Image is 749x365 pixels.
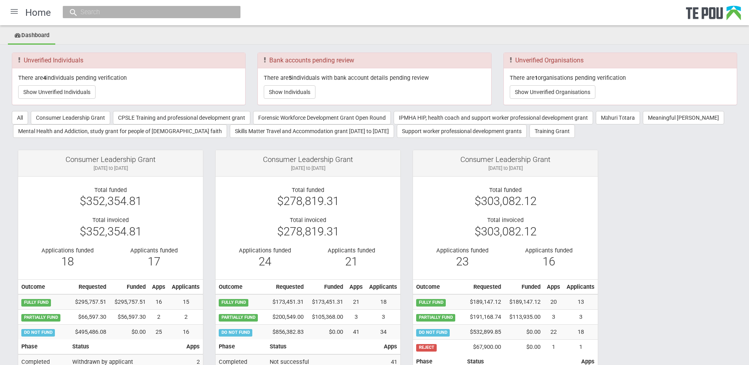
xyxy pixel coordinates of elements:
[563,279,598,294] th: Applicants
[544,340,563,354] td: 1
[511,247,586,254] div: Applicants funded
[416,329,450,336] span: DO NOT FUND
[24,228,197,235] div: $352,354.81
[419,156,592,163] div: Consumer Leadership Grant
[222,216,394,224] div: Total invoiced
[78,8,217,16] input: Search
[230,124,394,138] button: Skills Matter Travel and Accommodation grant [DATE] to [DATE]
[366,325,400,339] td: 34
[510,57,731,64] h3: Unverified Organisations
[216,339,267,354] th: Phase
[416,299,446,306] span: FULLY FUND
[381,339,400,354] th: Apps
[366,310,400,325] td: 3
[264,74,485,81] p: There are individuals with bank account details pending review
[596,111,640,124] button: Māhuri Tōtara
[544,325,563,340] td: 22
[24,186,197,194] div: Total funded
[253,111,391,124] button: Forensic Workforce Development Grant Open Round
[419,228,592,235] div: $303,082.12
[366,279,400,294] th: Applicants
[24,216,197,224] div: Total invoiced
[419,198,592,205] div: $303,082.12
[544,279,563,294] th: Apps
[307,325,346,339] td: $0.00
[416,314,455,321] span: PARTIALLY FUND
[425,247,499,254] div: Applications funded
[219,329,252,336] span: DO NOT FUND
[109,279,149,294] th: Funded
[222,165,394,172] div: [DATE] to [DATE]
[183,339,203,354] th: Apps
[643,111,724,124] button: Meaningful [PERSON_NAME]
[216,279,266,294] th: Outcome
[68,294,109,309] td: $295,757.51
[18,339,69,354] th: Phase
[149,310,169,325] td: 2
[510,74,731,81] p: There are organisations pending verification
[219,299,248,306] span: FULLY FUND
[116,258,191,265] div: 17
[504,340,544,354] td: $0.00
[21,314,60,321] span: PARTIALLY FUND
[307,294,346,309] td: $173,451.31
[21,329,55,336] span: DO NOT FUND
[419,216,592,224] div: Total invoiced
[511,258,586,265] div: 16
[18,85,96,99] button: Show Unverified Individuals
[222,228,394,235] div: $278,819.31
[21,299,51,306] span: FULLY FUND
[169,279,203,294] th: Applicants
[544,294,563,309] td: 20
[346,279,366,294] th: Apps
[394,111,593,124] button: IPMHA HIP, health coach and support worker professional development grant
[266,325,307,339] td: $856,382.83
[267,339,381,354] th: Status
[463,294,504,309] td: $189,147.12
[346,310,366,325] td: 3
[149,325,169,339] td: 25
[266,310,307,325] td: $200,549.00
[544,310,563,325] td: 3
[307,310,346,325] td: $105,368.00
[109,325,149,339] td: $0.00
[504,310,544,325] td: $113,935.00
[68,279,109,294] th: Requested
[563,325,598,340] td: 18
[266,279,307,294] th: Requested
[169,310,203,325] td: 2
[109,310,149,325] td: $56,597.30
[463,340,504,354] td: $67,900.00
[113,111,250,124] button: CPSLE Training and professional development grant
[463,325,504,340] td: $532,899.85
[13,124,227,138] button: Mental Health and Addiction, study grant for people of [DEMOGRAPHIC_DATA] faith
[227,247,302,254] div: Applications funded
[12,111,28,124] button: All
[68,310,109,325] td: $66,597.30
[504,294,544,309] td: $189,147.12
[397,124,527,138] button: Support worker professional development grants
[116,247,191,254] div: Applicants funded
[169,294,203,309] td: 15
[24,156,197,163] div: Consumer Leadership Grant
[416,344,437,351] span: REJECT
[149,294,169,309] td: 16
[419,165,592,172] div: [DATE] to [DATE]
[425,258,499,265] div: 23
[346,294,366,309] td: 21
[18,74,239,81] p: There are individuals pending verification
[169,325,203,339] td: 16
[314,258,389,265] div: 21
[504,325,544,340] td: $0.00
[43,74,46,81] b: 4
[307,279,346,294] th: Funded
[266,294,307,309] td: $173,451.31
[289,74,292,81] b: 5
[510,85,595,99] button: Show Unverified Organisations
[30,247,105,254] div: Applications funded
[419,186,592,194] div: Total funded
[149,279,169,294] th: Apps
[504,279,544,294] th: Funded
[264,85,315,99] button: Show Individuals
[413,279,463,294] th: Outcome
